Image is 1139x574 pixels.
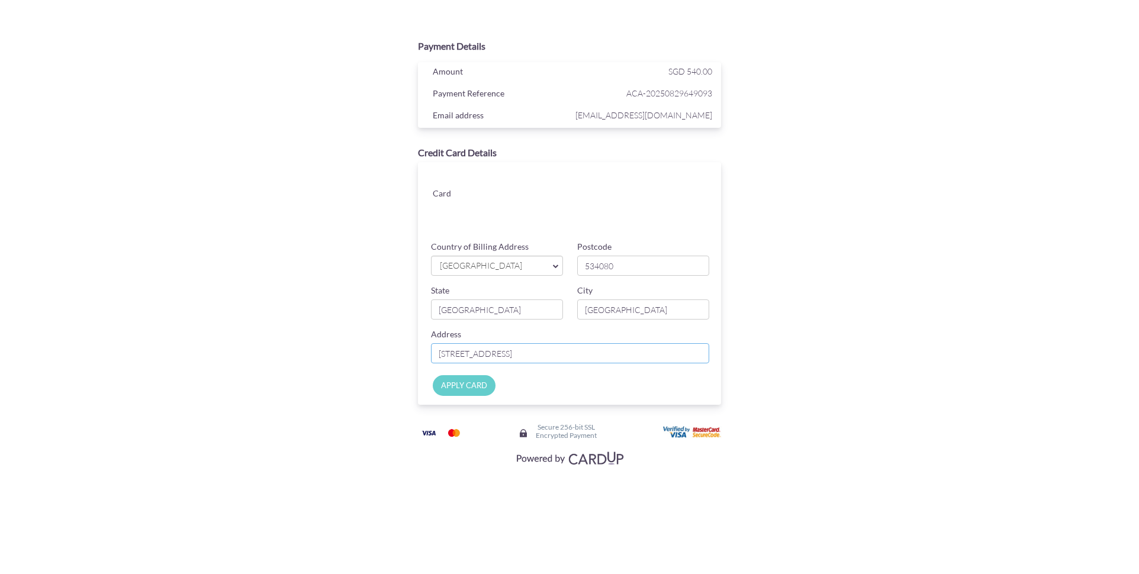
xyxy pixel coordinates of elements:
div: Card [424,186,498,204]
div: Credit Card Details [418,146,721,160]
img: User card [663,426,722,439]
div: Amount [424,64,572,82]
div: Payment Reference [424,86,572,104]
span: [EMAIL_ADDRESS][DOMAIN_NAME] [572,108,712,122]
label: State [431,285,449,296]
div: Email address [424,108,572,125]
span: SGD 540.00 [668,66,712,76]
div: Payment Details [418,40,721,53]
span: ACA-20250829649093 [572,86,712,101]
img: Secure lock [519,428,528,438]
img: Visa, Mastercard [510,447,629,469]
a: [GEOGRAPHIC_DATA] [431,256,563,276]
img: Visa [417,425,440,440]
label: City [577,285,593,296]
img: Mastercard [442,425,466,440]
label: Address [431,328,461,340]
input: APPLY CARD [433,375,496,396]
label: Postcode [577,241,612,253]
iframe: Secure card expiration date input frame [507,200,608,221]
label: Country of Billing Address [431,241,529,253]
iframe: Secure card security code input frame [609,200,710,221]
iframe: Secure card number input frame [507,174,710,195]
span: [GEOGRAPHIC_DATA] [439,260,543,272]
h6: Secure 256-bit SSL Encrypted Payment [536,423,597,438]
